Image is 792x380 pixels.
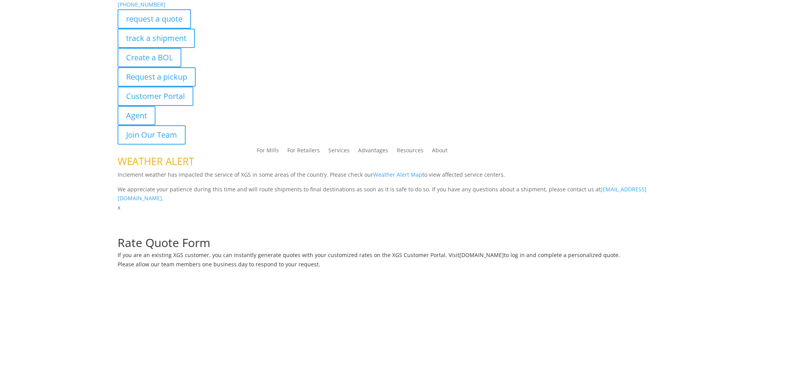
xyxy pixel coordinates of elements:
span: WEATHER ALERT [118,154,194,168]
p: Inclement weather has impacted the service of XGS in some areas of the country. Please check our ... [118,170,674,185]
a: Customer Portal [118,87,193,106]
h1: Request a Quote [118,212,674,228]
a: Agent [118,106,155,125]
p: We appreciate your patience during this time and will route shipments to final destinations as so... [118,185,674,203]
p: Complete the form below for a customized quote based on your shipping needs. [118,228,674,237]
a: About [432,148,447,156]
a: For Retailers [287,148,320,156]
a: Join Our Team [118,125,186,145]
a: Request a pickup [118,67,196,87]
a: [DOMAIN_NAME] [459,251,504,259]
a: For Mills [257,148,279,156]
a: track a shipment [118,29,195,48]
h1: Rate Quote Form [118,237,674,252]
a: Create a BOL [118,48,181,67]
span: to log in and complete a personalized quote. [504,251,620,259]
a: request a quote [118,9,191,29]
a: Advantages [358,148,388,156]
span: If you are an existing XGS customer, you can instantly generate quotes with your customized rates... [118,251,459,259]
a: Services [328,148,350,156]
a: Weather Alert Map [373,171,422,178]
a: Resources [397,148,423,156]
a: [PHONE_NUMBER] [118,1,166,8]
p: x [118,203,674,212]
h6: Please allow our team members one business day to respond to your request. [118,262,674,271]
